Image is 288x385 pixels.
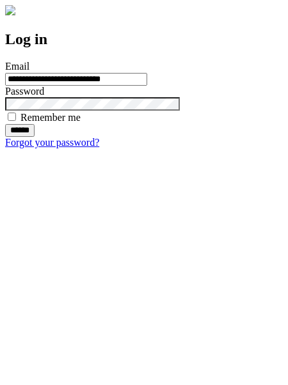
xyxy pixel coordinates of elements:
[5,86,44,97] label: Password
[5,5,15,15] img: logo-4e3dc11c47720685a147b03b5a06dd966a58ff35d612b21f08c02c0306f2b779.png
[5,137,99,148] a: Forgot your password?
[5,31,283,48] h2: Log in
[20,112,81,123] label: Remember me
[5,61,29,72] label: Email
